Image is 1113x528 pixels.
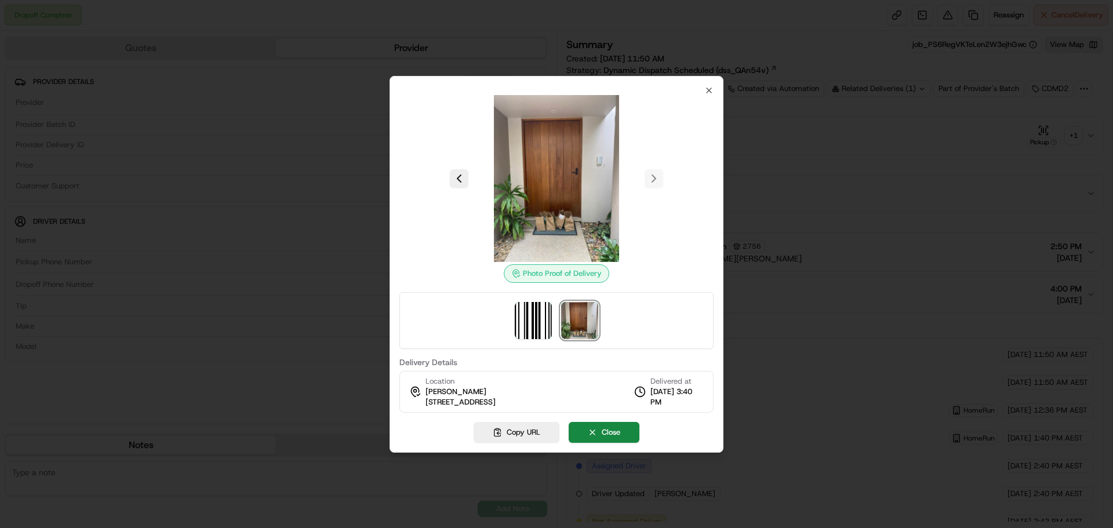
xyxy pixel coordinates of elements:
span: [STREET_ADDRESS] [425,397,496,407]
span: Delivered at [650,376,704,387]
button: Copy URL [474,422,559,443]
label: Delivery Details [399,358,714,366]
span: [DATE] 3:40 PM [650,387,704,407]
img: photo_proof_of_delivery image [473,95,640,262]
button: Close [569,422,639,443]
img: barcode_scan_on_pickup image [515,302,552,339]
div: Photo Proof of Delivery [504,264,609,283]
span: Location [425,376,454,387]
img: photo_proof_of_delivery image [561,302,598,339]
span: [PERSON_NAME] [425,387,486,397]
